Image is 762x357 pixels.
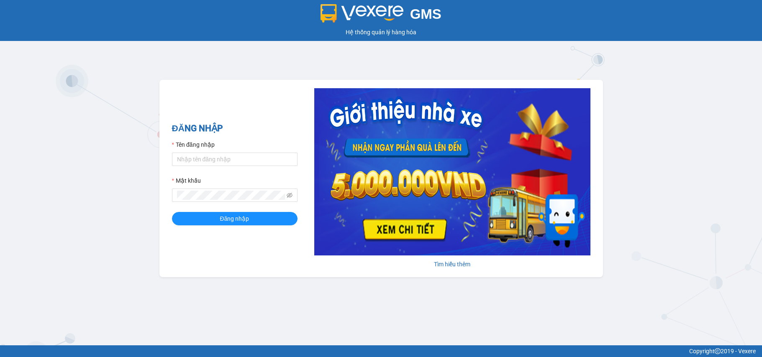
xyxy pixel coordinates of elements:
[172,176,201,185] label: Mật khẩu
[172,212,298,225] button: Đăng nhập
[314,260,590,269] div: Tìm hiểu thêm
[321,13,441,19] a: GMS
[321,4,403,23] img: logo 2
[2,28,760,37] div: Hệ thống quản lý hàng hóa
[314,88,590,255] img: banner-0
[177,191,285,200] input: Mật khẩu
[715,348,721,354] span: copyright
[172,122,298,135] h2: ĐĂNG NHẬP
[287,192,292,198] span: eye-invisible
[220,214,249,223] span: Đăng nhập
[410,6,441,22] span: GMS
[6,347,756,356] div: Copyright 2019 - Vexere
[172,140,215,149] label: Tên đăng nhập
[172,153,298,166] input: Tên đăng nhập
